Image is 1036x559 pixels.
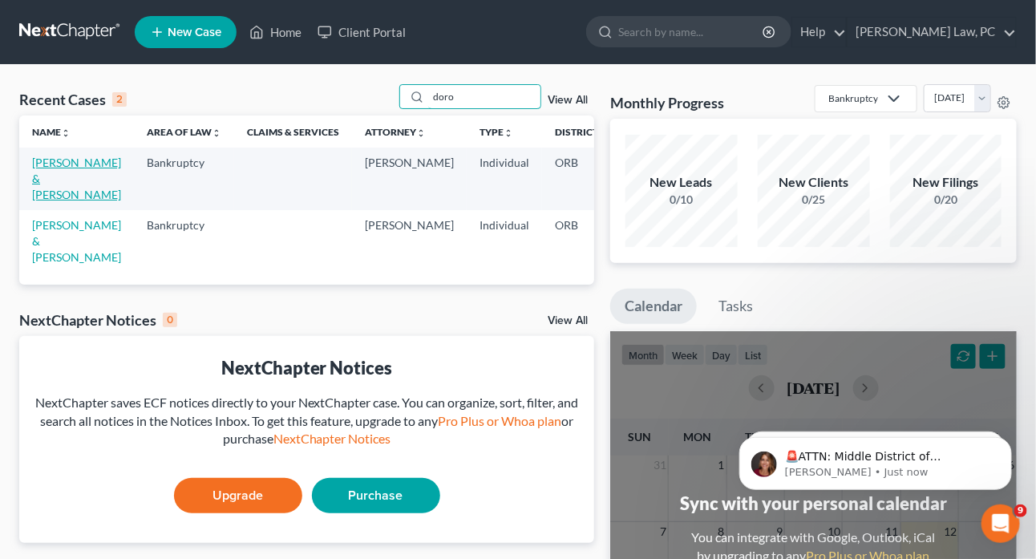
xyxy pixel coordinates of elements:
[610,93,724,112] h3: Monthly Progress
[625,173,738,192] div: New Leads
[548,315,588,326] a: View All
[112,92,127,107] div: 2
[32,218,121,264] a: [PERSON_NAME] & [PERSON_NAME]
[758,173,870,192] div: New Clients
[241,18,310,47] a: Home
[848,18,1016,47] a: [PERSON_NAME] Law, PC
[618,17,765,47] input: Search by name...
[352,210,467,272] td: [PERSON_NAME]
[504,128,513,138] i: unfold_more
[438,413,561,428] a: Pro Plus or Whoa plan
[174,478,302,513] a: Upgrade
[168,26,221,38] span: New Case
[480,126,513,138] a: Typeunfold_more
[680,491,947,516] div: Sync with your personal calendar
[542,148,621,209] td: ORB
[234,115,352,148] th: Claims & Services
[542,210,621,272] td: ORB
[352,148,467,209] td: [PERSON_NAME]
[758,192,870,208] div: 0/25
[704,289,767,324] a: Tasks
[428,85,540,108] input: Search by name...
[548,95,588,106] a: View All
[610,289,697,324] a: Calendar
[715,403,1036,516] iframe: Intercom notifications message
[890,192,1002,208] div: 0/20
[890,173,1002,192] div: New Filings
[1014,504,1027,517] span: 9
[61,128,71,138] i: unfold_more
[416,128,426,138] i: unfold_more
[981,504,1020,543] iframe: Intercom live chat
[828,91,878,105] div: Bankruptcy
[555,126,608,138] a: Districtunfold_more
[134,210,234,272] td: Bankruptcy
[32,126,71,138] a: Nameunfold_more
[467,148,542,209] td: Individual
[134,148,234,209] td: Bankruptcy
[365,126,426,138] a: Attorneyunfold_more
[273,431,391,446] a: NextChapter Notices
[32,355,581,380] div: NextChapter Notices
[19,90,127,109] div: Recent Cases
[32,156,121,201] a: [PERSON_NAME] & [PERSON_NAME]
[32,394,581,449] div: NextChapter saves ECF notices directly to your NextChapter case. You can organize, sort, filter, ...
[147,126,221,138] a: Area of Lawunfold_more
[310,18,414,47] a: Client Portal
[792,18,846,47] a: Help
[163,313,177,327] div: 0
[467,210,542,272] td: Individual
[19,310,177,330] div: NextChapter Notices
[312,478,440,513] a: Purchase
[212,128,221,138] i: unfold_more
[625,192,738,208] div: 0/10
